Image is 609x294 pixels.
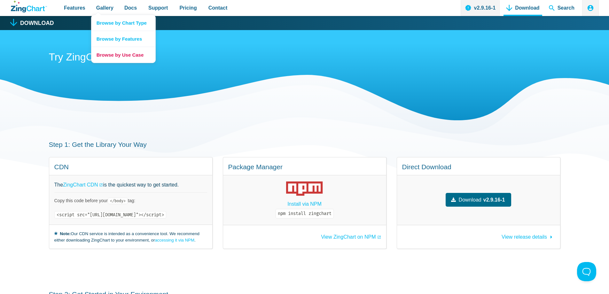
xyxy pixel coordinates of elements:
[49,51,560,65] h2: Try ZingChart for
[54,163,207,171] h4: CDN
[91,15,155,31] a: Browse by Chart Type
[276,209,334,219] code: npm install zingchart
[502,231,555,240] a: View release details
[459,195,481,204] span: Download
[148,4,168,12] span: Support
[63,180,103,189] a: ZingChart CDN
[577,262,596,281] iframe: Toggle Customer Support
[60,231,71,236] strong: Note:
[502,234,547,240] span: View release details
[402,163,555,171] h4: Direct Download
[483,195,505,204] strong: v2.9.16-1
[108,198,128,204] code: </body>
[96,4,113,12] span: Gallery
[54,230,207,243] small: Our CDN service is intended as a convenience tool. We recommend either downloading ZingChart to y...
[321,234,381,240] a: View ZingChart on NPM
[124,4,137,12] span: Docs
[446,193,511,207] a: Downloadv2.9.16-1
[54,198,207,204] p: Copy this code before your tag:
[179,4,197,12] span: Pricing
[54,211,166,219] code: <script src="[URL][DOMAIN_NAME]"></script>
[91,31,155,47] a: Browse by Features
[208,4,228,12] span: Contact
[155,238,194,242] a: accessing it via NPM
[287,200,322,208] a: Install via NPM
[91,47,155,63] a: Browse by Use Case
[20,20,54,26] h1: Download
[64,4,85,12] span: Features
[54,180,207,189] p: The is the quickest way to get started.
[11,1,47,12] a: ZingChart Logo. Click to return to the homepage
[228,163,381,171] h4: Package Manager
